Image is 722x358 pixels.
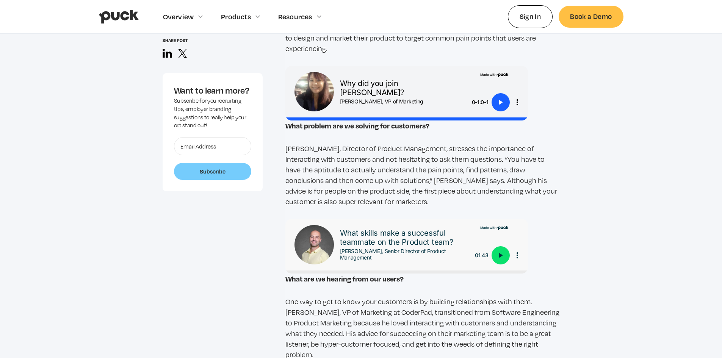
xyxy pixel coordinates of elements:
[174,84,251,97] div: Want to learn more?
[294,225,334,264] img: Ben Aquilino headshot
[508,5,553,28] a: Sign In
[285,143,560,207] p: [PERSON_NAME], Director of Product Management, stresses the importance of interacting with custom...
[174,137,251,180] form: Want to learn more?
[221,13,251,21] div: Products
[467,251,489,260] div: 01:43
[492,93,510,111] button: Play
[559,6,623,27] a: Book a Demo
[285,121,429,130] strong: What problem are we solving for customers?
[492,246,510,264] button: Play
[285,274,404,283] strong: What are we hearing from our users?
[174,163,251,180] input: Subscribe
[513,251,522,260] button: More options
[480,72,509,77] img: Made with Puck
[174,97,251,130] div: Subscribe for you recruiting tips, employer branding suggestions to really help your ora stand out!
[294,72,334,111] img: Chris Churilo headshot
[278,13,312,21] div: Resources
[340,228,464,247] div: What skills make a successful teammate on the Product team?
[467,98,489,107] div: 0-1:0-1
[480,225,509,230] img: Made with Puck
[174,137,251,155] input: Email Address
[513,98,522,107] button: More options
[340,98,464,105] div: [PERSON_NAME], VP of Marketing
[340,79,464,97] div: Why did you join [PERSON_NAME]?
[163,38,263,43] div: Share post
[163,13,194,21] div: Overview
[340,248,464,261] div: [PERSON_NAME], Senior Director of Product Management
